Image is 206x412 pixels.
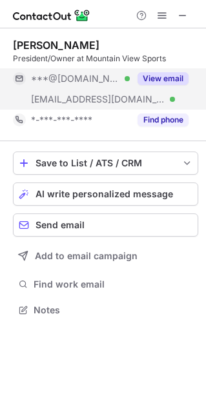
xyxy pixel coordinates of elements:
button: save-profile-one-click [13,152,198,175]
span: Add to email campaign [35,251,138,261]
img: ContactOut v5.3.10 [13,8,90,23]
span: Notes [34,304,193,316]
button: Add to email campaign [13,244,198,268]
span: AI write personalized message [36,189,173,199]
span: Find work email [34,279,193,290]
span: Send email [36,220,85,230]
button: Find work email [13,275,198,293]
span: ***@[DOMAIN_NAME] [31,73,120,84]
div: [PERSON_NAME] [13,39,99,52]
button: AI write personalized message [13,182,198,206]
button: Reveal Button [138,113,189,126]
div: Save to List / ATS / CRM [36,158,176,168]
span: [EMAIL_ADDRESS][DOMAIN_NAME] [31,93,165,105]
button: Notes [13,301,198,319]
button: Reveal Button [138,72,189,85]
button: Send email [13,213,198,237]
div: President/Owner at Mountain View Sports [13,53,198,64]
